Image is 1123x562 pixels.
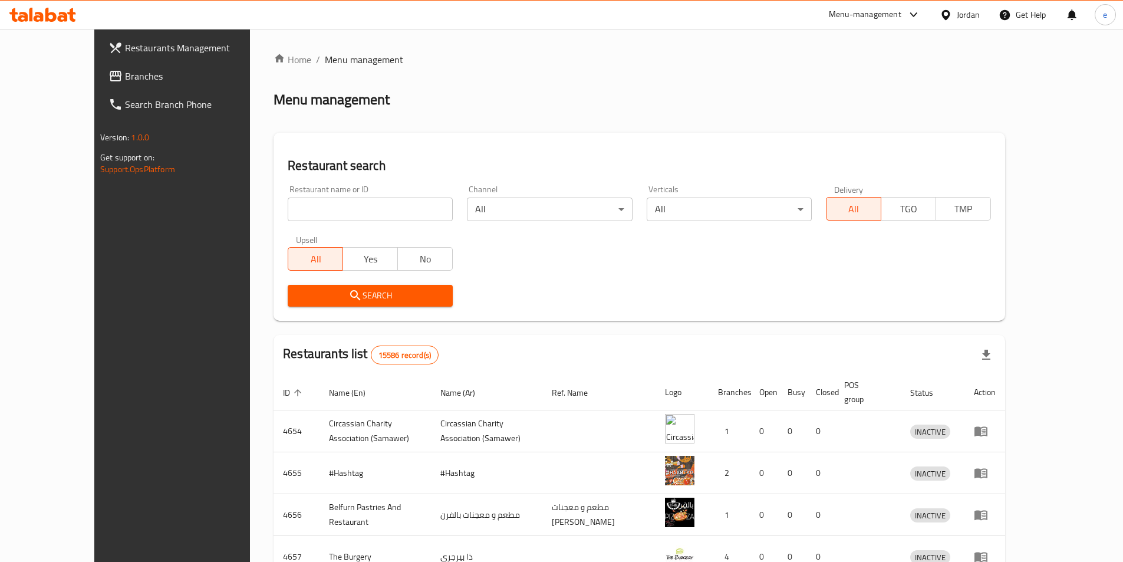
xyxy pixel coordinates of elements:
span: Menu management [325,52,403,67]
li: / [316,52,320,67]
td: 0 [806,494,835,536]
td: 4656 [274,494,320,536]
th: Busy [778,374,806,410]
button: Yes [343,247,398,271]
th: Open [750,374,778,410]
button: All [288,247,343,271]
a: Support.OpsPlatform [100,162,175,177]
button: All [826,197,881,221]
span: INACTIVE [910,425,950,439]
th: Logo [656,374,709,410]
div: INACTIVE [910,508,950,522]
span: Branches [125,69,272,83]
td: 2 [709,452,750,494]
td: 0 [750,452,778,494]
span: Restaurants Management [125,41,272,55]
td: 4654 [274,410,320,452]
a: Search Branch Phone [99,90,282,119]
span: POS group [844,378,887,406]
td: 0 [806,452,835,494]
span: Name (En) [329,386,381,400]
span: All [293,251,338,268]
h2: Menu management [274,90,390,109]
span: INACTIVE [910,509,950,522]
td: 1 [709,494,750,536]
div: Menu [974,424,996,438]
td: 0 [806,410,835,452]
a: Home [274,52,311,67]
input: Search for restaurant name or ID.. [288,198,453,221]
div: Menu-management [829,8,901,22]
a: Branches [99,62,282,90]
td: مطعم و معجنات بالفرن [431,494,542,536]
img: Belfurn Pastries And Restaurant [665,498,694,527]
span: No [403,251,448,268]
span: Version: [100,130,129,145]
button: No [397,247,453,271]
span: Status [910,386,949,400]
div: All [647,198,812,221]
td: 0 [750,410,778,452]
span: TMP [941,201,986,218]
span: All [831,201,877,218]
span: Name (Ar) [440,386,490,400]
span: Yes [348,251,393,268]
td: 4655 [274,452,320,494]
th: Closed [806,374,835,410]
td: 0 [778,494,806,536]
td: 0 [750,494,778,536]
span: Get support on: [100,150,154,165]
span: 1.0.0 [131,130,149,145]
div: INACTIVE [910,466,950,481]
span: ID [283,386,305,400]
div: Total records count [371,346,439,364]
div: Menu [974,508,996,522]
td: ​Circassian ​Charity ​Association​ (Samawer) [431,410,542,452]
div: Export file [972,341,1000,369]
div: INACTIVE [910,425,950,439]
td: Belfurn Pastries And Restaurant [320,494,431,536]
img: ​Circassian ​Charity ​Association​ (Samawer) [665,414,694,443]
div: Jordan [957,8,980,21]
th: Action [964,374,1005,410]
th: Branches [709,374,750,410]
td: #Hashtag [431,452,542,494]
button: TMP [936,197,991,221]
label: Delivery [834,185,864,193]
td: مطعم و معجنات [PERSON_NAME] [542,494,656,536]
div: Menu [974,466,996,480]
td: 0 [778,410,806,452]
div: All [467,198,632,221]
img: #Hashtag [665,456,694,485]
nav: breadcrumb [274,52,1005,67]
span: Search Branch Phone [125,97,272,111]
span: TGO [886,201,931,218]
a: Restaurants Management [99,34,282,62]
span: INACTIVE [910,467,950,481]
button: TGO [881,197,936,221]
td: 0 [778,452,806,494]
td: #Hashtag [320,452,431,494]
label: Upsell [296,235,318,244]
button: Search [288,285,453,307]
span: Ref. Name [552,386,603,400]
span: 15586 record(s) [371,350,438,361]
h2: Restaurant search [288,157,991,175]
td: ​Circassian ​Charity ​Association​ (Samawer) [320,410,431,452]
h2: Restaurants list [283,345,439,364]
span: Search [297,288,443,303]
td: 1 [709,410,750,452]
span: e [1103,8,1107,21]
